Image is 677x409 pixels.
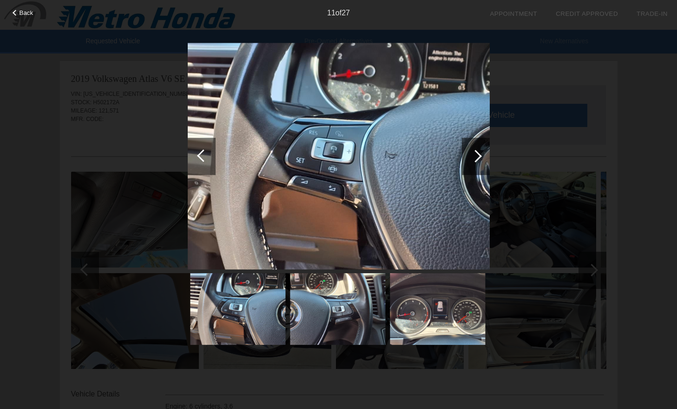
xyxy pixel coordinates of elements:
[190,273,285,345] img: 265eebfa407af32506ef226917caebae.jpg
[290,273,385,345] img: 0615ab5b92c1145b653877f2e3f100ae.jpg
[327,9,335,17] span: 11
[637,10,668,17] a: Trade-In
[490,10,537,17] a: Appointment
[20,9,33,16] span: Back
[188,43,490,270] img: 265eebfa407af32506ef226917caebae.jpg
[556,10,618,17] a: Credit Approved
[390,273,485,345] img: f709d42b80a1e98daadbd077331dc51b.jpg
[342,9,350,17] span: 27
